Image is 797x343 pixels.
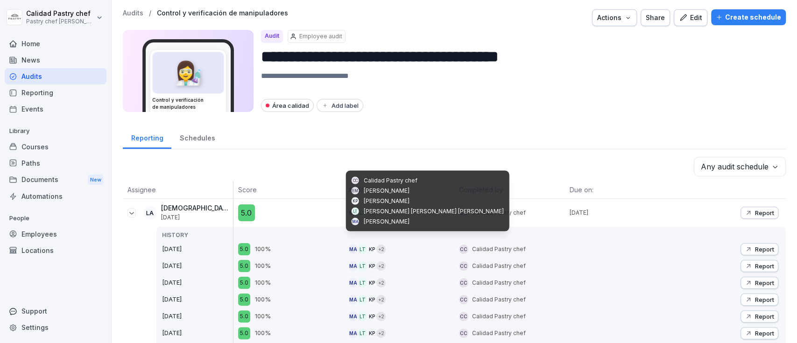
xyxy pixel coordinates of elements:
div: MA [348,278,358,287]
div: + 2 [376,278,386,287]
p: Report [755,262,774,270]
div: 5.0 [238,327,250,339]
button: Report [741,310,778,322]
div: Audit [261,30,283,43]
div: LT [358,295,367,304]
div: + 2 [376,295,386,304]
div: News [5,52,106,68]
div: MA [348,295,358,304]
div: KP [367,245,376,254]
div: 5.0 [238,310,250,322]
p: [DATE] [162,261,233,271]
p: People [5,211,106,226]
div: Create schedule [716,12,781,22]
p: Report [755,313,774,320]
p: HISTORY [162,231,233,239]
div: Support [5,303,106,319]
div: Courses [5,139,106,155]
p: Report [755,279,774,287]
div: Add label [321,102,359,109]
p: 100% [255,312,271,321]
div: KP [367,278,376,287]
th: Due on: [565,181,676,199]
div: Cc [459,261,468,271]
p: Employee audit [299,32,342,41]
div: LT [358,329,367,338]
div: Settings [5,319,106,336]
div: New [88,175,104,185]
p: Calidad Pastry chef [472,279,526,287]
button: Actions [592,9,637,26]
a: DocumentsNew [5,171,106,189]
div: Cc [459,329,468,338]
p: [PERSON_NAME] [364,217,409,225]
p: Calidad Pastry chef [26,10,94,18]
div: Cc [459,245,468,254]
p: [DATE] [162,329,233,338]
div: KP [367,295,376,304]
div: 5.0 [238,243,250,255]
p: [DATE] [161,214,231,221]
div: + 2 [376,245,386,254]
a: Reporting [123,125,171,149]
button: Report [741,260,778,272]
p: Calidad Pastry chef [472,295,526,304]
div: KP [367,329,376,338]
div: LT [352,207,359,215]
p: [PERSON_NAME] [364,186,409,195]
div: Cc [459,278,468,287]
button: Report [741,327,778,339]
p: Report [755,296,774,303]
div: KP [367,261,376,271]
p: Library [5,124,106,139]
a: Automations [5,188,106,204]
a: Events [5,101,106,117]
a: Paths [5,155,106,171]
a: Reporting [5,84,106,101]
div: Área calidad [261,99,314,112]
div: KP [352,197,359,204]
p: Audits [123,9,143,17]
button: Add label [317,99,363,112]
div: LT [358,312,367,321]
div: KP [367,312,376,321]
p: 100% [255,295,271,304]
p: 100% [255,329,271,338]
p: Calidad Pastry chef [472,312,526,321]
a: Control y verificación de manipuladores [157,9,288,17]
div: Share [646,13,665,23]
a: Schedules [171,125,223,149]
div: LT [358,278,367,287]
div: 5.0 [238,204,255,221]
div: + 2 [376,312,386,321]
div: LA [143,206,156,219]
p: [DATE] [162,295,233,304]
div: 5.0 [238,260,250,272]
div: MA [348,245,358,254]
div: LT [358,261,367,271]
p: 100% [255,245,271,254]
p: [DEMOGRAPHIC_DATA][PERSON_NAME] [161,204,231,212]
div: Employees [5,226,106,242]
h3: Control y verificación de manipuladores [152,97,224,111]
a: Audits [5,68,106,84]
button: Edit [674,9,707,26]
p: [DATE] [162,312,233,321]
button: Report [741,294,778,306]
a: Home [5,35,106,52]
button: Report [741,277,778,289]
button: Report [741,243,778,255]
div: + 2 [376,329,386,338]
p: [PERSON_NAME] [364,196,409,205]
p: 100% [255,278,271,287]
div: 5.0 [238,277,250,289]
div: MA [348,312,358,321]
p: Report [755,209,774,217]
